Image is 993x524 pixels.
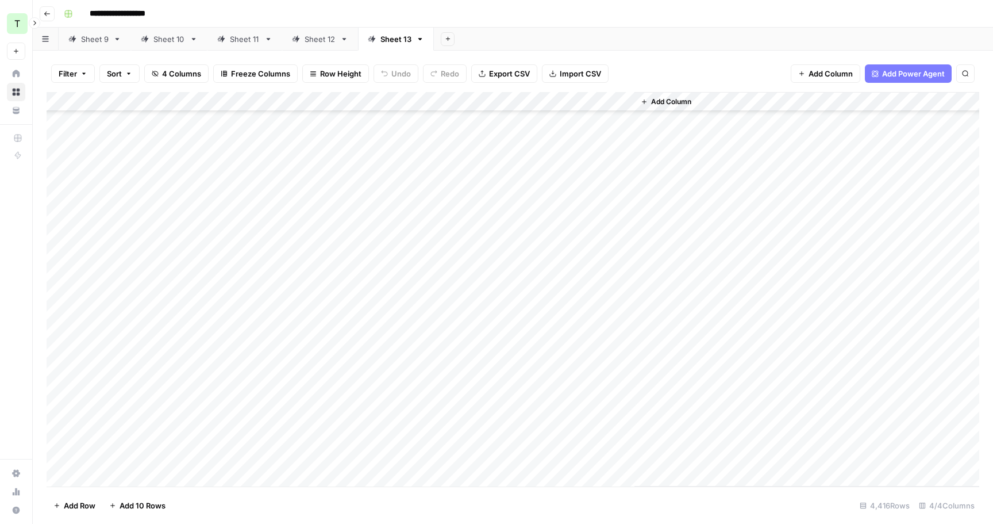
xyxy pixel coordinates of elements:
[374,64,418,83] button: Undo
[651,97,691,107] span: Add Column
[59,28,131,51] a: Sheet 9
[855,496,914,515] div: 4,416 Rows
[207,28,282,51] a: Sheet 11
[358,28,434,51] a: Sheet 13
[882,68,945,79] span: Add Power Agent
[7,483,25,501] a: Usage
[64,500,95,511] span: Add Row
[47,496,102,515] button: Add Row
[305,33,336,45] div: Sheet 12
[162,68,201,79] span: 4 Columns
[102,496,172,515] button: Add 10 Rows
[636,94,696,109] button: Add Column
[542,64,609,83] button: Import CSV
[153,33,185,45] div: Sheet 10
[7,9,25,38] button: Workspace: TY SEO Team
[302,64,369,83] button: Row Height
[230,33,260,45] div: Sheet 11
[81,33,109,45] div: Sheet 9
[809,68,853,79] span: Add Column
[865,64,952,83] button: Add Power Agent
[7,101,25,120] a: Your Data
[471,64,537,83] button: Export CSV
[489,68,530,79] span: Export CSV
[7,64,25,83] a: Home
[380,33,411,45] div: Sheet 13
[231,68,290,79] span: Freeze Columns
[14,17,20,30] span: T
[320,68,361,79] span: Row Height
[51,64,95,83] button: Filter
[120,500,165,511] span: Add 10 Rows
[423,64,467,83] button: Redo
[560,68,601,79] span: Import CSV
[7,501,25,519] button: Help + Support
[99,64,140,83] button: Sort
[107,68,122,79] span: Sort
[131,28,207,51] a: Sheet 10
[144,64,209,83] button: 4 Columns
[791,64,860,83] button: Add Column
[391,68,411,79] span: Undo
[59,68,77,79] span: Filter
[282,28,358,51] a: Sheet 12
[441,68,459,79] span: Redo
[213,64,298,83] button: Freeze Columns
[914,496,979,515] div: 4/4 Columns
[7,83,25,101] a: Browse
[7,464,25,483] a: Settings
